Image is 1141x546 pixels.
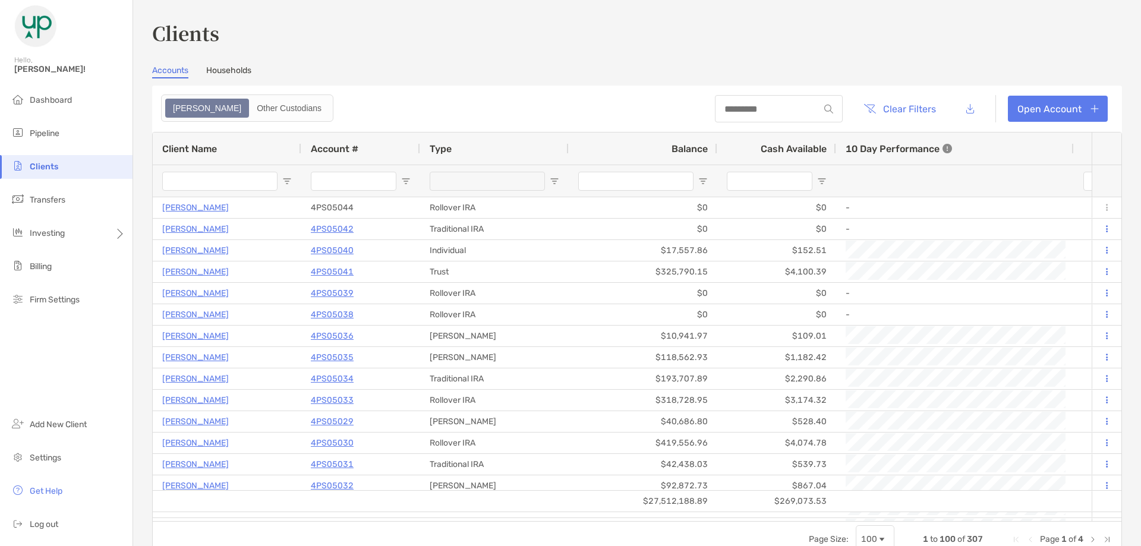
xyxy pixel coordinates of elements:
[420,368,569,389] div: Traditional IRA
[30,261,52,272] span: Billing
[162,307,229,322] a: [PERSON_NAME]
[846,305,1064,324] div: -
[717,261,836,282] div: $4,100.39
[161,94,333,122] div: segmented control
[698,176,708,186] button: Open Filter Menu
[162,264,229,279] p: [PERSON_NAME]
[420,197,569,218] div: Rollover IRA
[569,261,717,282] div: $325,790.15
[420,326,569,346] div: [PERSON_NAME]
[206,65,251,78] a: Households
[1068,534,1076,544] span: of
[162,243,229,258] a: [PERSON_NAME]
[569,491,717,512] div: $27,512,188.89
[11,225,25,239] img: investing icon
[809,534,849,544] div: Page Size:
[861,534,877,544] div: 100
[569,475,717,496] div: $92,872.73
[817,176,827,186] button: Open Filter Menu
[162,478,229,493] a: [PERSON_NAME]
[311,457,354,472] a: 4PS05031
[11,92,25,106] img: dashboard icon
[569,283,717,304] div: $0
[569,390,717,411] div: $318,728.95
[152,65,188,78] a: Accounts
[162,435,229,450] p: [PERSON_NAME]
[923,534,928,544] span: 1
[824,105,833,113] img: input icon
[162,457,229,472] a: [PERSON_NAME]
[162,371,229,386] a: [PERSON_NAME]
[282,176,292,186] button: Open Filter Menu
[30,453,61,463] span: Settings
[420,219,569,239] div: Traditional IRA
[14,64,125,74] span: [PERSON_NAME]!
[569,454,717,475] div: $42,438.03
[11,450,25,464] img: settings icon
[162,286,229,301] a: [PERSON_NAME]
[311,478,354,493] a: 4PS05032
[11,159,25,173] img: clients icon
[420,347,569,368] div: [PERSON_NAME]
[11,258,25,273] img: billing icon
[569,197,717,218] div: $0
[578,172,694,191] input: Balance Filter Input
[1040,534,1060,544] span: Page
[717,304,836,325] div: $0
[30,128,59,138] span: Pipeline
[311,435,354,450] a: 4PS05030
[30,295,80,305] span: Firm Settings
[11,292,25,306] img: firm-settings icon
[420,261,569,282] div: Trust
[672,143,708,154] span: Balance
[717,197,836,218] div: $0
[152,19,1122,46] h3: Clients
[420,304,569,325] div: Rollover IRA
[30,228,65,238] span: Investing
[30,162,58,172] span: Clients
[1011,535,1021,544] div: First Page
[401,176,411,186] button: Open Filter Menu
[761,143,827,154] span: Cash Available
[30,519,58,529] span: Log out
[166,100,248,116] div: Zoe
[162,393,229,408] a: [PERSON_NAME]
[162,200,229,215] a: [PERSON_NAME]
[569,411,717,432] div: $40,686.80
[311,393,354,408] p: 4PS05033
[940,534,956,544] span: 100
[30,486,62,496] span: Get Help
[569,433,717,453] div: $419,556.96
[717,454,836,475] div: $539.73
[1088,535,1098,544] div: Next Page
[311,243,354,258] p: 4PS05040
[717,390,836,411] div: $3,174.32
[420,518,569,539] div: Individual
[717,219,836,239] div: $0
[420,475,569,496] div: [PERSON_NAME]
[430,143,452,154] span: Type
[420,411,569,432] div: [PERSON_NAME]
[855,96,945,122] button: Clear Filters
[162,414,229,429] a: [PERSON_NAME]
[162,222,229,236] a: [PERSON_NAME]
[717,411,836,432] div: $528.40
[569,368,717,389] div: $193,707.89
[569,304,717,325] div: $0
[11,483,25,497] img: get-help icon
[569,518,717,539] div: $403,452
[311,264,354,279] a: 4PS05041
[967,534,983,544] span: 307
[569,219,717,239] div: $0
[14,5,57,48] img: Zoe Logo
[846,132,952,165] div: 10 Day Performance
[30,419,87,430] span: Add New Client
[311,371,354,386] a: 4PS05034
[420,433,569,453] div: Rollover IRA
